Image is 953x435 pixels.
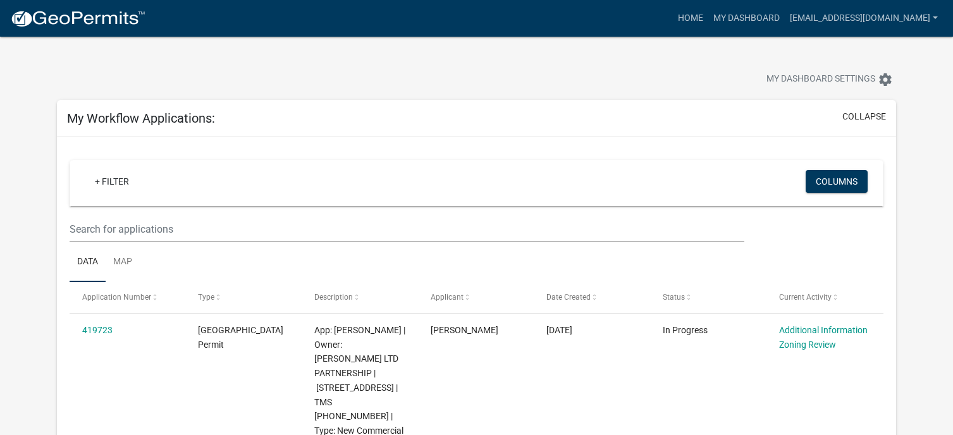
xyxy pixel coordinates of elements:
[756,67,903,92] button: My Dashboard Settingssettings
[546,293,591,302] span: Date Created
[673,6,708,30] a: Home
[842,110,886,123] button: collapse
[779,293,832,302] span: Current Activity
[70,216,744,242] input: Search for applications
[651,282,767,312] datatable-header-cell: Status
[431,293,464,302] span: Applicant
[82,325,113,335] a: 419723
[785,6,943,30] a: [EMAIL_ADDRESS][DOMAIN_NAME]
[779,325,868,350] a: Additional Information Zoning Review
[314,293,353,302] span: Description
[82,293,151,302] span: Application Number
[418,282,534,312] datatable-header-cell: Applicant
[70,242,106,283] a: Data
[67,111,215,126] h5: My Workflow Applications:
[663,293,685,302] span: Status
[546,325,572,335] span: 05/12/2025
[198,325,283,350] span: Jasper County Building Permit
[766,72,875,87] span: My Dashboard Settings
[70,282,186,312] datatable-header-cell: Application Number
[186,282,302,312] datatable-header-cell: Type
[767,282,883,312] datatable-header-cell: Current Activity
[534,282,651,312] datatable-header-cell: Date Created
[431,325,498,335] span: Leslie Bloem
[85,170,139,193] a: + Filter
[878,72,893,87] i: settings
[302,282,419,312] datatable-header-cell: Description
[708,6,785,30] a: My Dashboard
[806,170,868,193] button: Columns
[663,325,708,335] span: In Progress
[198,293,214,302] span: Type
[106,242,140,283] a: Map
